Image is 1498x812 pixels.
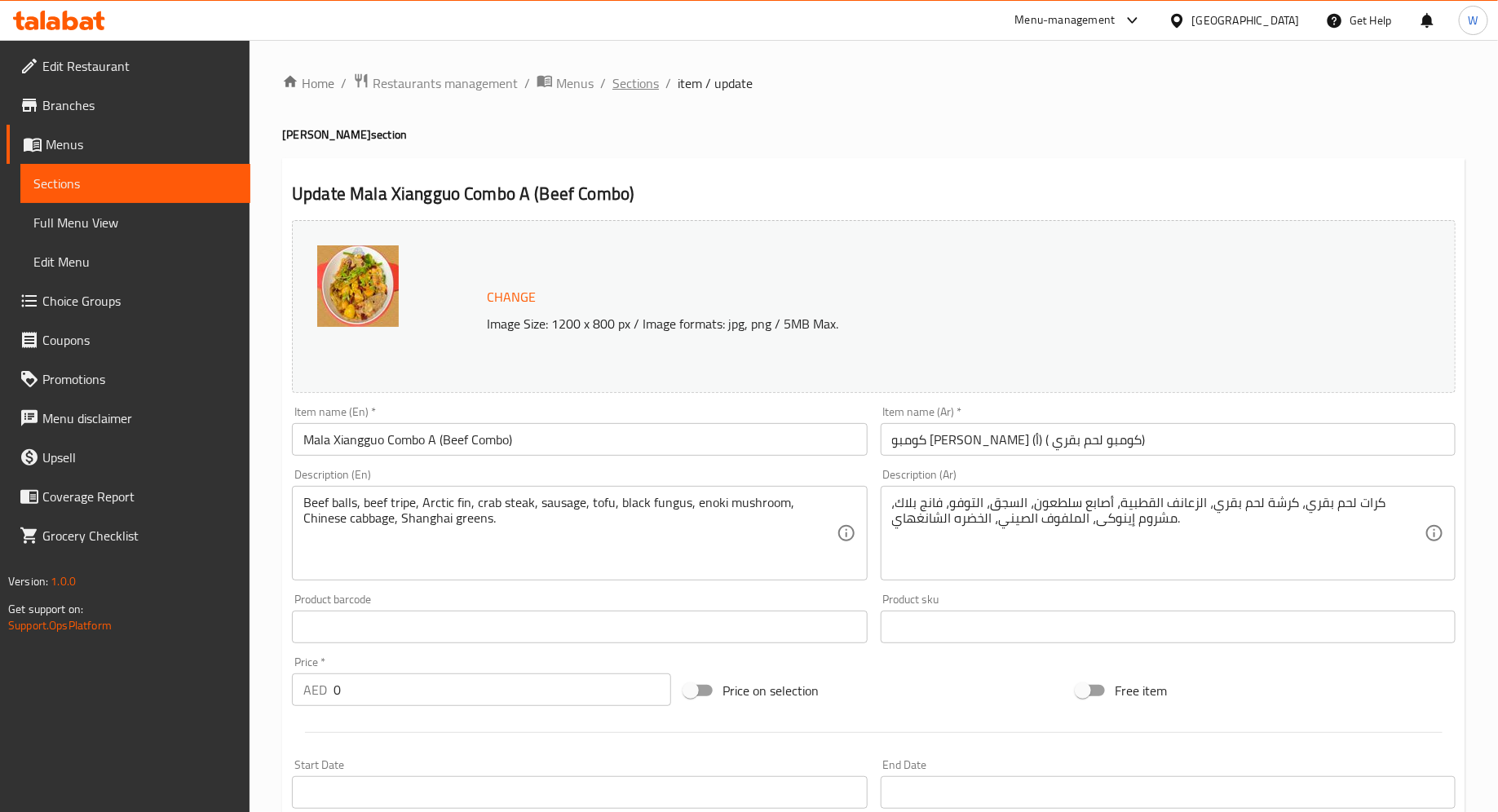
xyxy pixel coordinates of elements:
[42,526,237,545] span: Grocery Checklist
[7,281,250,320] a: Choice Groups
[42,487,237,506] span: Coverage Report
[292,611,867,643] input: Please enter product barcode
[556,73,594,93] span: Menus
[8,615,112,636] a: Support.OpsPlatform
[42,95,237,115] span: Branches
[303,495,836,572] textarea: Beef balls, beef tripe, Arctic fin, crab steak, sausage, tofu, black fungus, enoki mushroom, Chin...
[8,571,48,592] span: Version:
[7,86,250,125] a: Branches
[7,360,250,399] a: Promotions
[7,399,250,438] a: Menu disclaimer
[892,495,1425,572] textarea: كرات لحم بقري، كرشة لحم بقري، الزعانف القطبية، أصابع سلطعون، السجق، التوفو، فانج بلاك، مشروم إينو...
[1015,11,1116,30] div: Menu-management
[341,73,347,93] li: /
[524,73,530,93] li: /
[7,477,250,516] a: Coverage Report
[303,680,327,699] p: AED
[42,408,237,428] span: Menu disclaimer
[292,182,1456,206] h2: Update Mala Xiangguo Combo A (Beef Combo)
[353,73,518,94] a: Restaurants management
[1469,11,1478,29] span: W
[46,135,237,154] span: Menus
[7,516,250,555] a: Grocery Checklist
[7,438,250,477] a: Upsell
[8,598,83,620] span: Get support on:
[33,213,237,232] span: Full Menu View
[600,73,606,93] li: /
[1192,11,1300,29] div: [GEOGRAPHIC_DATA]
[722,681,819,700] span: Price on selection
[317,245,399,327] img: Mala_Xiangguo638931340939700650.jpg
[612,73,659,93] a: Sections
[33,252,237,271] span: Edit Menu
[665,73,671,93] li: /
[480,280,542,314] button: Change
[42,330,237,350] span: Coupons
[7,320,250,360] a: Coupons
[42,448,237,467] span: Upsell
[20,164,250,203] a: Sections
[20,242,250,281] a: Edit Menu
[1115,681,1167,700] span: Free item
[20,203,250,242] a: Full Menu View
[42,291,237,311] span: Choice Groups
[487,285,536,309] span: Change
[51,571,76,592] span: 1.0.0
[881,423,1456,456] input: Enter name Ar
[42,56,237,76] span: Edit Restaurant
[7,46,250,86] a: Edit Restaurant
[334,673,671,706] input: Please enter price
[7,125,250,164] a: Menus
[678,73,753,93] span: item / update
[373,73,518,93] span: Restaurants management
[480,314,1315,333] p: Image Size: 1200 x 800 px / Image formats: jpg, png / 5MB Max.
[282,126,1465,143] h4: [PERSON_NAME] section
[33,174,237,193] span: Sections
[292,423,867,456] input: Enter name En
[282,73,334,93] a: Home
[282,73,1465,94] nav: breadcrumb
[42,369,237,389] span: Promotions
[537,73,594,94] a: Menus
[881,611,1456,643] input: Please enter product sku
